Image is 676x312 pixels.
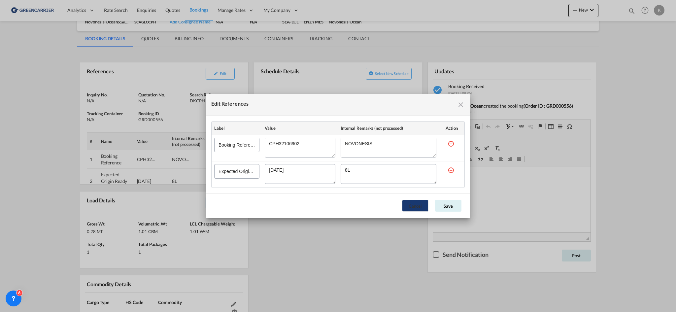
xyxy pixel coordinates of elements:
[214,164,259,179] input: Expected Origin Ready Date
[262,121,338,135] th: Value
[206,94,470,218] md-dialog: Edit References
[448,167,454,173] md-icon: icon-minus-circle-outline red-400-fg s20 cursor mr-5
[211,99,249,110] div: Edit References
[439,121,464,135] th: Action
[435,200,461,212] button: Save
[214,138,259,152] input: Booking Reference
[402,200,428,212] button: Cancel
[7,7,151,14] body: Editor, editor8
[338,121,439,135] th: Internal Remarks (not processed)
[212,121,262,135] th: Label
[448,140,454,147] md-icon: icon-minus-circle-outline red-400-fg s20 cursor mr-5
[457,101,465,109] md-icon: icon-close fg-AAA8AD cursor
